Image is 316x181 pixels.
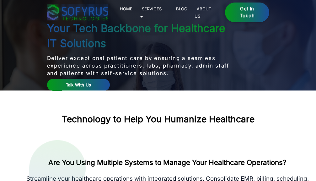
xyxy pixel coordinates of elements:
[62,114,254,125] h2: Technology to Help You Humanize Healthcare
[174,5,190,13] a: Blog
[24,158,311,167] h2: Are You Using Multiple Systems to Manage Your Healthcare Operations?
[47,54,232,77] p: Deliver exceptional patient care by ensuring a seamless experience across practitioners, labs, ph...
[47,4,108,20] img: sofyrus
[118,5,135,13] a: Home
[140,5,162,19] a: Services 🞃
[225,3,269,23] a: Get in Touch
[47,79,110,91] a: Talk With Us
[195,5,212,19] a: About Us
